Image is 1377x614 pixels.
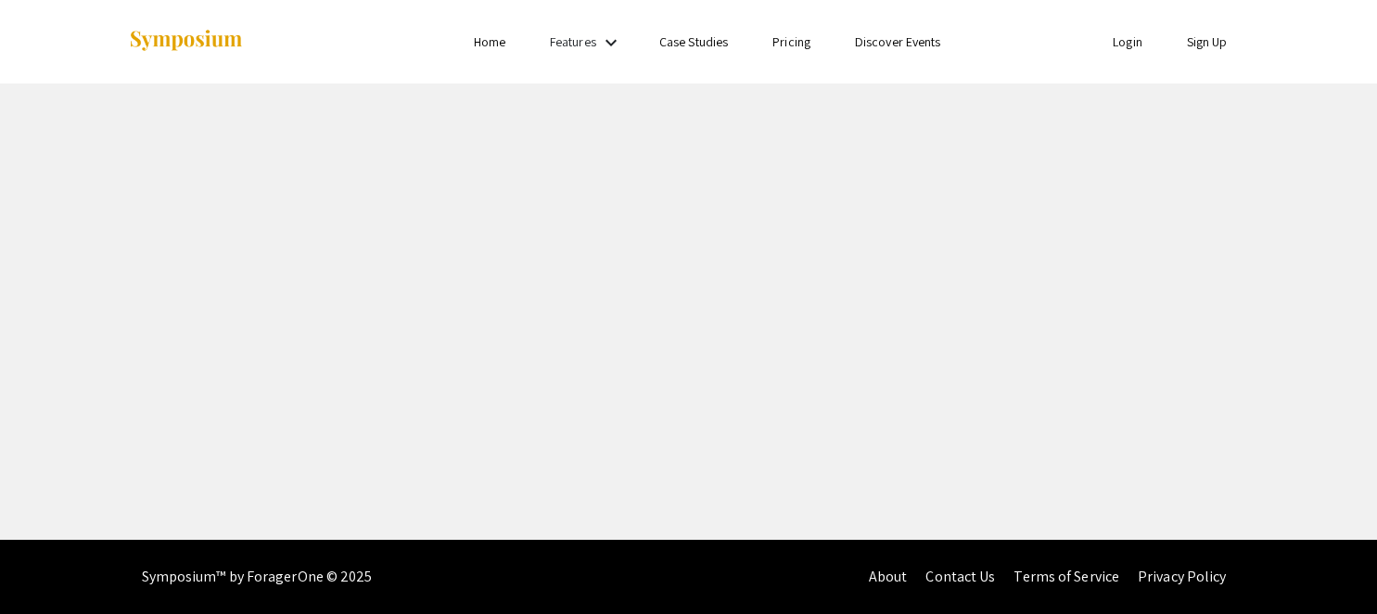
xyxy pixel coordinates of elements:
[925,567,995,586] a: Contact Us
[869,567,908,586] a: About
[128,29,244,54] img: Symposium by ForagerOne
[1113,33,1142,50] a: Login
[474,33,505,50] a: Home
[1138,567,1226,586] a: Privacy Policy
[659,33,728,50] a: Case Studies
[600,32,622,54] mat-icon: Expand Features list
[855,33,941,50] a: Discover Events
[1014,567,1119,586] a: Terms of Service
[1187,33,1228,50] a: Sign Up
[142,540,373,614] div: Symposium™ by ForagerOne © 2025
[550,33,596,50] a: Features
[772,33,810,50] a: Pricing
